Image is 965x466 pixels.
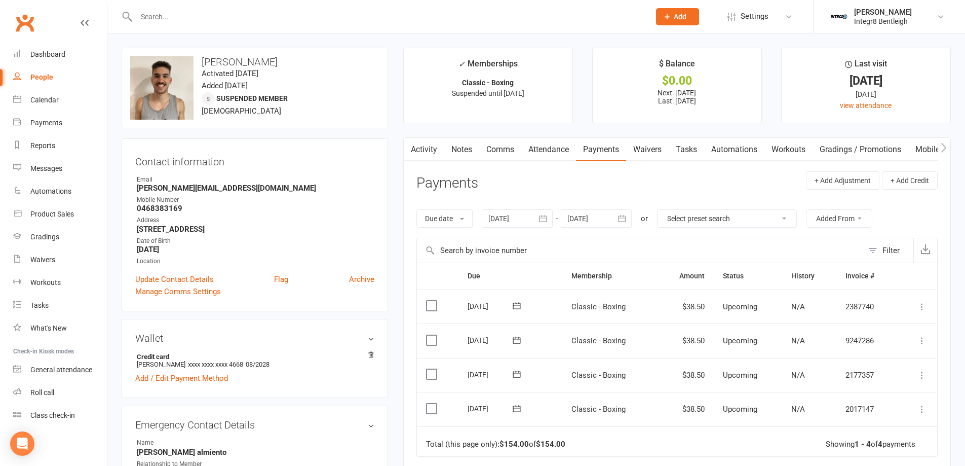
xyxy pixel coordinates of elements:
[30,164,62,172] div: Messages
[657,392,714,426] td: $38.50
[13,271,107,294] a: Workouts
[137,353,369,361] strong: Credit card
[806,209,872,228] button: Added From
[452,89,524,97] span: Suspended until [DATE]
[133,10,643,24] input: Search...
[576,138,626,161] a: Payments
[845,57,887,76] div: Last visit
[791,336,805,345] span: N/A
[30,278,61,286] div: Workouts
[836,392,898,426] td: 2017147
[30,96,59,104] div: Calendar
[521,138,576,161] a: Attendance
[468,332,514,348] div: [DATE]
[657,263,714,289] th: Amount
[135,419,374,431] h3: Emergency Contact Details
[462,79,514,87] strong: Classic - Boxing
[216,94,288,102] span: Suspended member
[562,263,657,289] th: Membership
[458,59,465,69] i: ✓
[468,401,514,416] div: [DATE]
[826,440,915,449] div: Showing of payments
[137,236,374,246] div: Date of Birth
[130,56,379,67] h3: [PERSON_NAME]
[840,101,892,110] a: view attendance
[704,138,764,161] a: Automations
[135,152,374,167] h3: Contact information
[30,411,75,419] div: Class check-in
[137,257,374,266] div: Location
[782,263,836,289] th: History
[855,440,871,449] strong: 1 - 4
[137,245,374,254] strong: [DATE]
[836,263,898,289] th: Invoice #
[908,138,963,161] a: Mobile App
[30,187,71,195] div: Automations
[656,8,699,25] button: Add
[791,405,805,414] span: N/A
[571,302,626,311] span: Classic - Boxing
[426,440,565,449] div: Total (this page only): of
[791,76,941,86] div: [DATE]
[30,141,55,150] div: Reports
[863,238,913,263] button: Filter
[416,209,473,228] button: Due date
[723,405,757,414] span: Upcoming
[882,171,938,190] button: + Add Credit
[13,248,107,271] a: Waivers
[479,138,521,161] a: Comms
[135,351,374,370] li: [PERSON_NAME]
[135,372,228,384] a: Add / Edit Payment Method
[135,285,221,298] a: Manage Comms Settings
[829,7,849,27] img: thumb_image1744022220.png
[349,273,374,285] a: Archive
[468,367,514,382] div: [DATE]
[188,361,243,368] span: xxxx xxxx xxxx 4668
[13,66,107,89] a: People
[13,226,107,248] a: Gradings
[657,358,714,392] td: $38.50
[30,119,62,127] div: Payments
[674,13,686,21] span: Add
[723,371,757,380] span: Upcoming
[723,302,757,311] span: Upcoming
[137,448,374,457] strong: [PERSON_NAME] almiento
[806,171,879,190] button: + Add Adjustment
[13,359,107,381] a: General attendance kiosk mode
[137,175,374,185] div: Email
[714,263,782,289] th: Status
[499,440,529,449] strong: $154.00
[137,225,374,234] strong: [STREET_ADDRESS]
[13,404,107,427] a: Class kiosk mode
[135,333,374,344] h3: Wallet
[12,10,37,35] a: Clubworx
[571,336,626,345] span: Classic - Boxing
[13,112,107,134] a: Payments
[854,8,912,17] div: [PERSON_NAME]
[416,175,478,191] h3: Payments
[723,336,757,345] span: Upcoming
[659,57,695,76] div: $ Balance
[571,371,626,380] span: Classic - Boxing
[571,405,626,414] span: Classic - Boxing
[669,138,704,161] a: Tasks
[202,81,248,90] time: Added [DATE]
[274,273,288,285] a: Flag
[30,324,67,332] div: What's New
[30,256,55,264] div: Waivers
[741,5,768,28] span: Settings
[468,298,514,314] div: [DATE]
[137,204,374,213] strong: 0468383169
[13,381,107,404] a: Roll call
[626,138,669,161] a: Waivers
[536,440,565,449] strong: $154.00
[878,440,882,449] strong: 4
[791,302,805,311] span: N/A
[13,157,107,180] a: Messages
[13,134,107,157] a: Reports
[30,388,54,397] div: Roll call
[836,324,898,358] td: 9247286
[13,294,107,317] a: Tasks
[137,195,374,205] div: Mobile Number
[13,89,107,112] a: Calendar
